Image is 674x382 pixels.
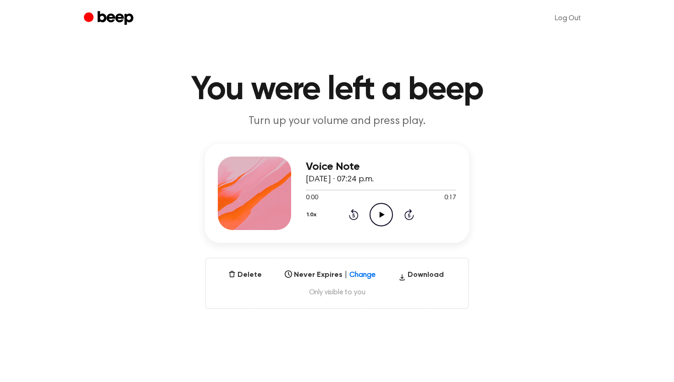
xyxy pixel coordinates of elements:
button: Delete [225,270,265,281]
span: [DATE] · 07:24 p.m. [306,175,374,184]
a: Beep [84,10,136,28]
button: Download [395,270,447,284]
span: Only visible to you [217,288,457,297]
h1: You were left a beep [102,73,572,107]
a: Log Out [546,7,590,29]
h3: Voice Note [306,161,456,173]
button: 1.0x [306,207,320,223]
span: 0:00 [306,193,318,203]
span: 0:17 [444,193,456,203]
p: Turn up your volume and press play. [161,114,513,129]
